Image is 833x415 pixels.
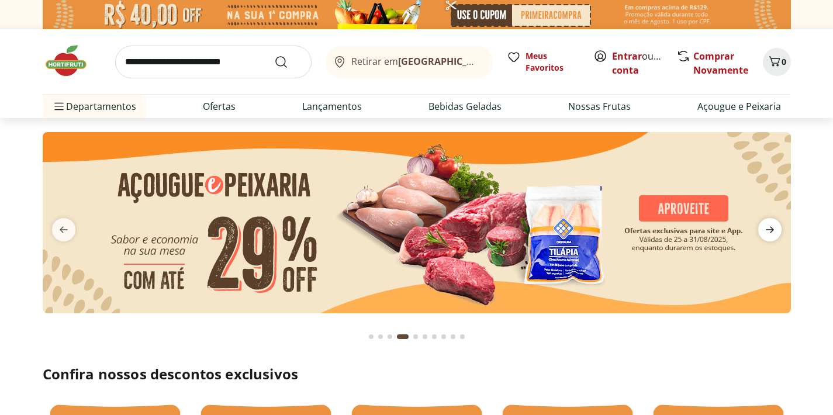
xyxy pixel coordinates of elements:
[428,99,502,113] a: Bebidas Geladas
[398,55,595,68] b: [GEOGRAPHIC_DATA]/[GEOGRAPHIC_DATA]
[43,43,101,78] img: Hortifruti
[395,323,411,351] button: Current page from fs-carousel
[203,99,236,113] a: Ofertas
[749,218,791,241] button: next
[612,49,664,77] span: ou
[43,132,791,313] img: açougue
[430,323,439,351] button: Go to page 7 from fs-carousel
[507,50,579,74] a: Meus Favoritos
[458,323,467,351] button: Go to page 10 from fs-carousel
[697,99,781,113] a: Açougue e Peixaria
[274,55,302,69] button: Submit Search
[693,50,748,77] a: Comprar Novamente
[326,46,493,78] button: Retirar em[GEOGRAPHIC_DATA]/[GEOGRAPHIC_DATA]
[351,56,481,67] span: Retirar em
[612,50,642,63] a: Entrar
[52,92,66,120] button: Menu
[448,323,458,351] button: Go to page 9 from fs-carousel
[612,50,676,77] a: Criar conta
[52,92,136,120] span: Departamentos
[439,323,448,351] button: Go to page 8 from fs-carousel
[367,323,376,351] button: Go to page 1 from fs-carousel
[526,50,579,74] span: Meus Favoritos
[411,323,420,351] button: Go to page 5 from fs-carousel
[376,323,385,351] button: Go to page 2 from fs-carousel
[782,56,786,67] span: 0
[43,218,85,241] button: previous
[115,46,312,78] input: search
[568,99,631,113] a: Nossas Frutas
[385,323,395,351] button: Go to page 3 from fs-carousel
[763,48,791,76] button: Carrinho
[43,365,791,383] h2: Confira nossos descontos exclusivos
[420,323,430,351] button: Go to page 6 from fs-carousel
[302,99,362,113] a: Lançamentos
